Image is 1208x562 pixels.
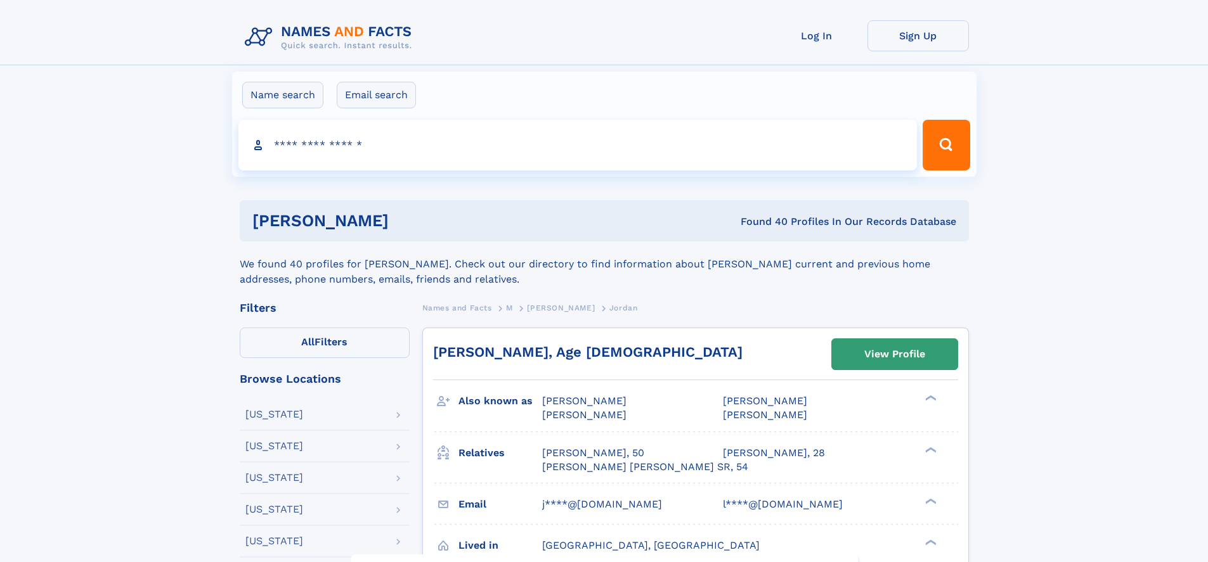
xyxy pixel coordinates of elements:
[422,300,492,316] a: Names and Facts
[864,340,925,369] div: View Profile
[723,409,807,421] span: [PERSON_NAME]
[542,460,748,474] a: [PERSON_NAME] [PERSON_NAME] SR, 54
[922,538,937,546] div: ❯
[240,373,410,385] div: Browse Locations
[245,536,303,546] div: [US_STATE]
[458,442,542,464] h3: Relatives
[242,82,323,108] label: Name search
[245,409,303,419] div: [US_STATE]
[240,241,969,287] div: We found 40 profiles for [PERSON_NAME]. Check out our directory to find information about [PERSON...
[922,394,937,402] div: ❯
[238,120,918,170] input: search input
[527,303,595,312] span: [PERSON_NAME]
[923,120,970,170] button: Search Button
[240,20,422,54] img: Logo Names and Facts
[245,473,303,483] div: [US_STATE]
[723,446,825,460] a: [PERSON_NAME], 28
[766,20,867,51] a: Log In
[506,300,513,316] a: M
[433,344,743,360] a: [PERSON_NAME], Age [DEMOGRAPHIC_DATA]
[240,302,410,314] div: Filters
[458,535,542,556] h3: Lived in
[458,494,542,515] h3: Email
[245,504,303,514] div: [US_STATE]
[301,336,315,348] span: All
[922,497,937,505] div: ❯
[337,82,416,108] label: Email search
[609,303,638,312] span: Jordan
[252,213,565,229] h1: [PERSON_NAME]
[245,441,303,451] div: [US_STATE]
[542,395,627,407] span: [PERSON_NAME]
[564,215,956,229] div: Found 40 Profiles In Our Records Database
[832,339,958,369] a: View Profile
[458,390,542,412] h3: Also known as
[723,395,807,407] span: [PERSON_NAME]
[527,300,595,316] a: [PERSON_NAME]
[240,328,410,358] label: Filters
[922,445,937,454] div: ❯
[542,446,644,460] a: [PERSON_NAME], 50
[542,409,627,421] span: [PERSON_NAME]
[506,303,513,312] span: M
[867,20,969,51] a: Sign Up
[542,539,760,551] span: [GEOGRAPHIC_DATA], [GEOGRAPHIC_DATA]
